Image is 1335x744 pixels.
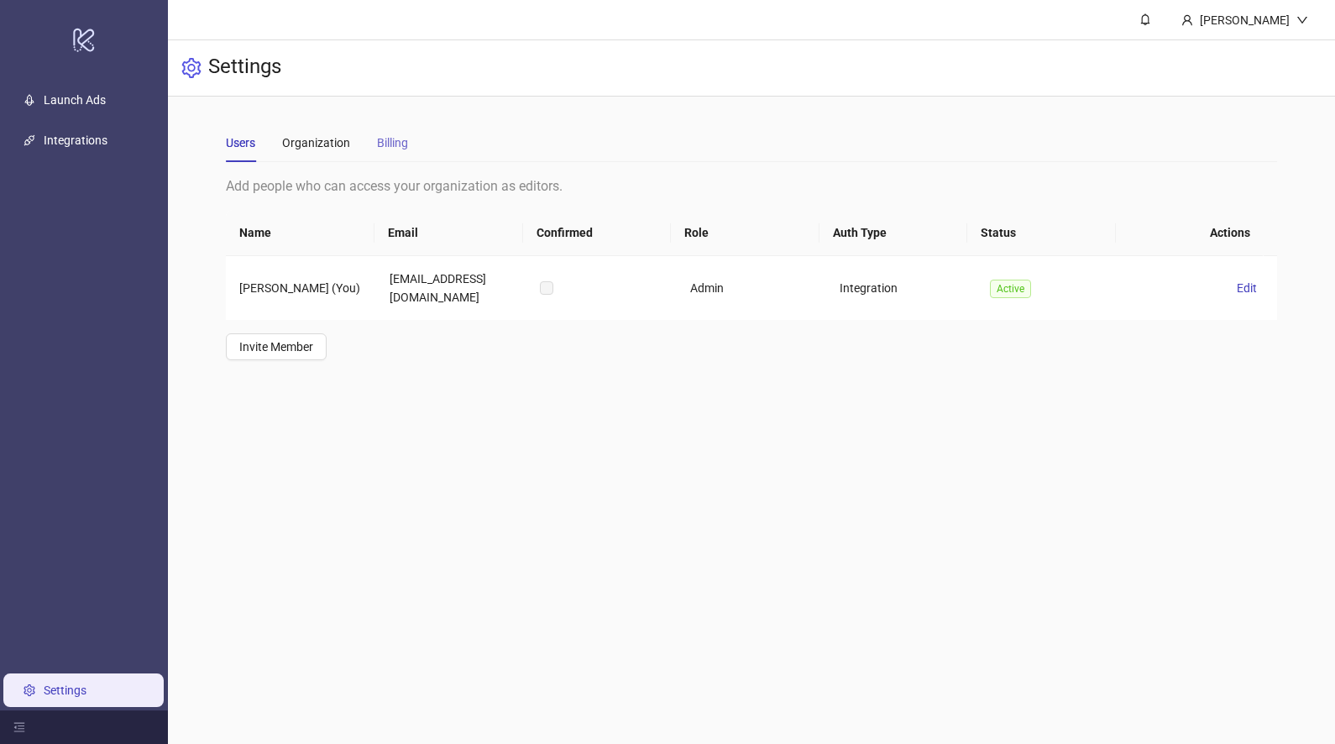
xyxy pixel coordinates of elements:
[523,210,672,256] th: Confirmed
[990,280,1031,298] span: Active
[226,134,255,152] div: Users
[1139,13,1151,25] span: bell
[376,256,526,320] td: [EMAIL_ADDRESS][DOMAIN_NAME]
[181,58,202,78] span: setting
[819,210,968,256] th: Auth Type
[1230,278,1264,298] button: Edit
[377,134,408,152] div: Billing
[671,210,819,256] th: Role
[1296,14,1308,26] span: down
[226,256,376,320] td: [PERSON_NAME] (You)
[44,684,86,697] a: Settings
[282,134,350,152] div: Organization
[239,340,313,354] span: Invite Member
[1193,11,1296,29] div: [PERSON_NAME]
[226,210,374,256] th: Name
[1237,281,1257,295] span: Edit
[1181,14,1193,26] span: user
[677,256,827,320] td: Admin
[826,256,976,320] td: Integration
[967,210,1116,256] th: Status
[13,721,25,733] span: menu-fold
[44,134,107,147] a: Integrations
[374,210,523,256] th: Email
[226,176,1276,196] div: Add people who can access your organization as editors.
[226,333,327,360] button: Invite Member
[208,54,281,82] h3: Settings
[1116,210,1264,256] th: Actions
[44,93,106,107] a: Launch Ads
